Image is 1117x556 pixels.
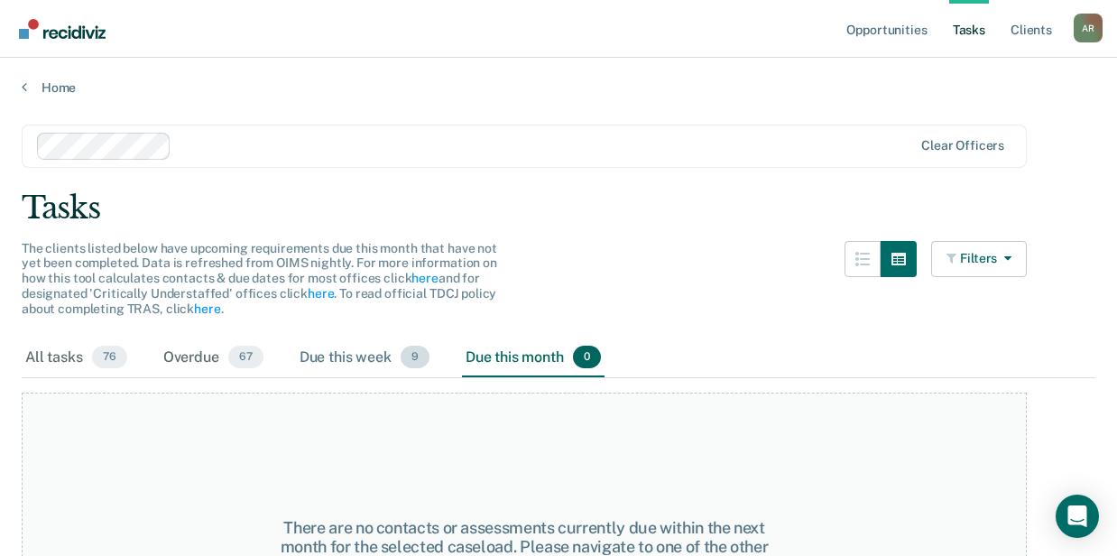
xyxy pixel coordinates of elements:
div: Tasks [22,190,1095,227]
img: Recidiviz [19,19,106,39]
span: 67 [228,346,263,369]
span: 0 [573,346,601,369]
span: The clients listed below have upcoming requirements due this month that have not yet been complet... [22,241,497,316]
div: Due this week9 [296,338,433,378]
div: Overdue67 [160,338,267,378]
div: All tasks76 [22,338,131,378]
a: here [308,286,334,301]
div: A R [1074,14,1103,42]
span: 76 [92,346,127,369]
span: 9 [401,346,429,369]
a: here [194,301,220,316]
button: Filters [931,241,1027,277]
a: Home [22,79,1095,96]
div: Clear officers [921,138,1004,153]
div: Due this month0 [462,338,605,378]
div: Open Intercom Messenger [1056,495,1099,538]
button: Profile dropdown button [1074,14,1103,42]
a: here [411,271,438,285]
